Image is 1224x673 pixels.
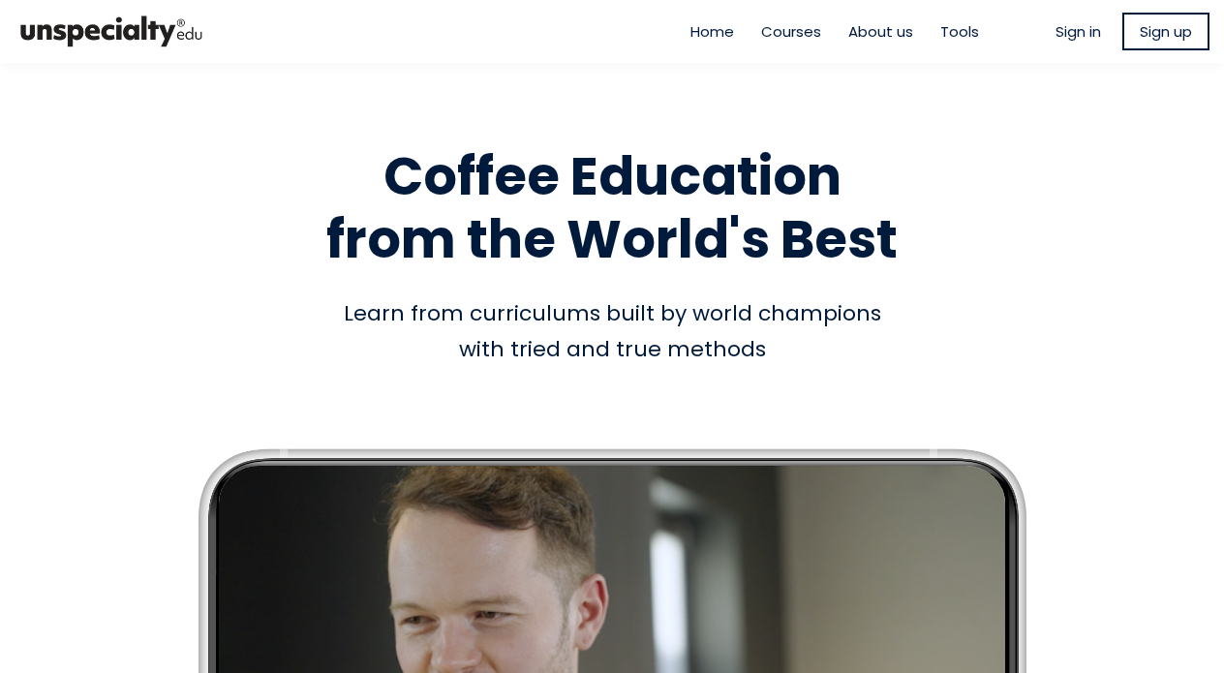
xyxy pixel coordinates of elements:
[1056,20,1101,43] a: Sign in
[761,20,821,43] a: Courses
[60,145,1164,271] h1: Coffee Education from the World's Best
[1140,20,1192,43] span: Sign up
[690,20,734,43] a: Home
[940,20,979,43] a: Tools
[848,20,913,43] a: About us
[1122,13,1209,50] a: Sign up
[15,8,208,55] img: bc390a18feecddb333977e298b3a00a1.png
[60,295,1164,368] div: Learn from curriculums built by world champions with tried and true methods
